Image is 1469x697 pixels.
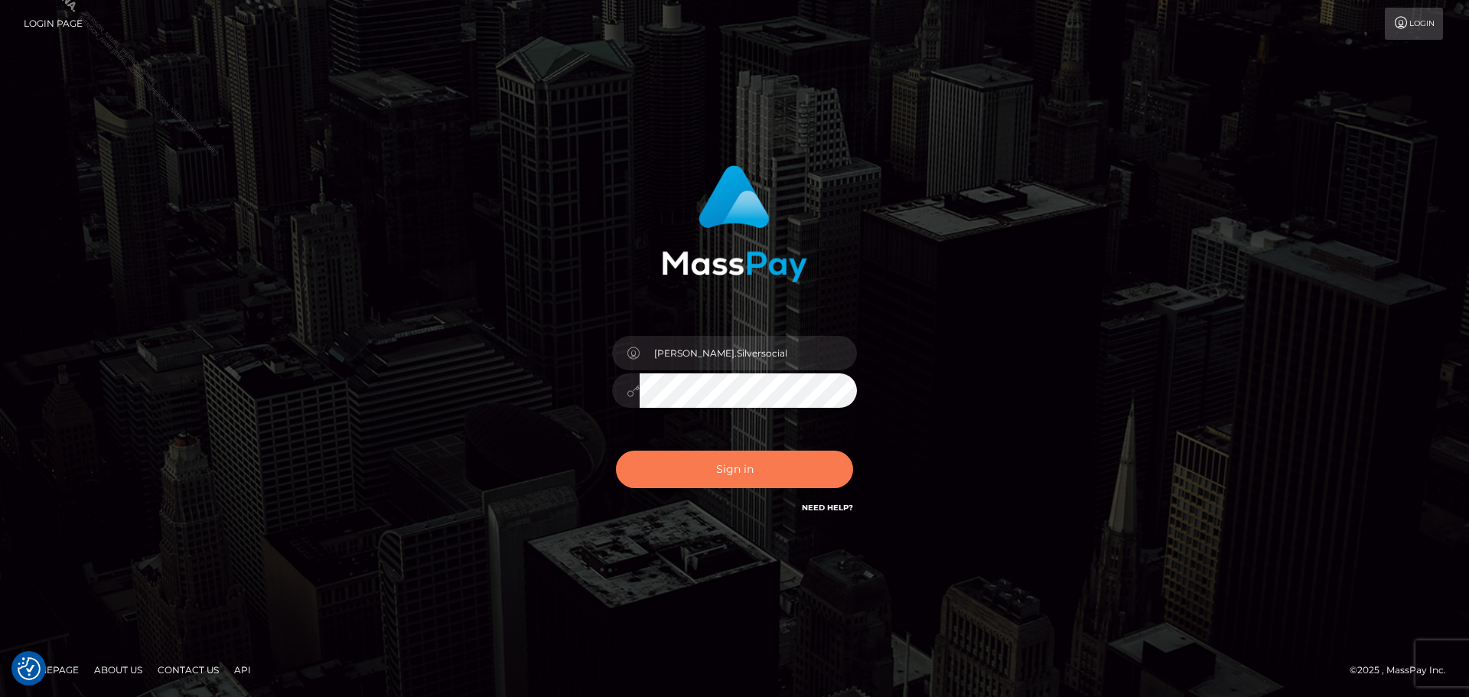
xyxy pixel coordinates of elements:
div: © 2025 , MassPay Inc. [1350,662,1458,679]
button: Sign in [616,451,853,488]
button: Consent Preferences [18,657,41,680]
a: API [228,658,257,682]
a: Contact Us [151,658,225,682]
input: Username... [640,336,857,370]
a: Login [1385,8,1443,40]
a: Need Help? [802,503,853,513]
a: About Us [88,658,148,682]
img: MassPay Login [662,165,807,282]
a: Homepage [17,658,85,682]
a: Login Page [24,8,83,40]
img: Revisit consent button [18,657,41,680]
